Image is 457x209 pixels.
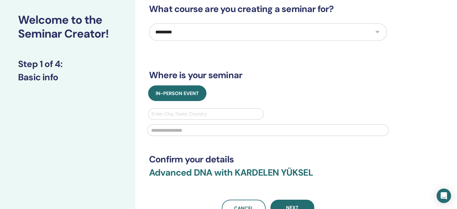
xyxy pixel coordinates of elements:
[156,90,199,97] span: In-Person Event
[149,154,387,165] h3: Confirm your details
[148,85,206,101] button: In-Person Event
[18,13,117,41] h2: Welcome to the Seminar Creator!
[149,4,387,14] h3: What course are you creating a seminar for?
[149,167,387,185] h3: Advanced DNA with KARDELEN YÜKSEL
[18,72,117,83] h3: Basic info
[18,59,117,69] h3: Step 1 of 4 :
[437,189,451,203] div: Open Intercom Messenger
[149,70,387,81] h3: Where is your seminar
